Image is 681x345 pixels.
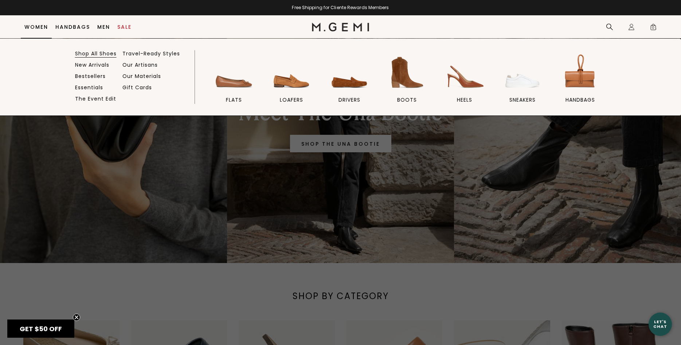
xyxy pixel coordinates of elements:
[565,97,595,103] span: handbags
[323,52,375,115] a: drivers
[560,52,600,93] img: handbags
[75,84,103,91] a: Essentials
[122,73,161,79] a: Our Materials
[312,23,369,31] img: M.Gemi
[387,52,427,93] img: BOOTS
[444,52,485,93] img: heels
[439,52,490,115] a: heels
[266,52,317,115] a: loafers
[397,97,417,103] span: BOOTS
[55,24,90,30] a: Handbags
[75,73,106,79] a: Bestsellers
[329,52,370,93] img: drivers
[122,84,152,91] a: Gift Cards
[650,25,657,32] span: 0
[457,97,472,103] span: heels
[338,97,360,103] span: drivers
[122,62,158,68] a: Our Artisans
[214,52,254,93] img: flats
[381,52,433,115] a: BOOTS
[122,50,180,57] a: Travel-Ready Styles
[75,50,117,57] a: Shop All Shoes
[73,314,80,321] button: Close teaser
[75,62,109,68] a: New Arrivals
[75,95,116,102] a: The Event Edit
[497,52,548,115] a: sneakers
[554,52,606,115] a: handbags
[208,52,260,115] a: flats
[7,319,74,338] div: GET $50 OFFClose teaser
[271,52,312,93] img: loafers
[649,319,672,329] div: Let's Chat
[280,97,303,103] span: loafers
[20,324,62,333] span: GET $50 OFF
[97,24,110,30] a: Men
[226,97,242,103] span: flats
[509,97,536,103] span: sneakers
[24,24,48,30] a: Women
[117,24,132,30] a: Sale
[502,52,543,93] img: sneakers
